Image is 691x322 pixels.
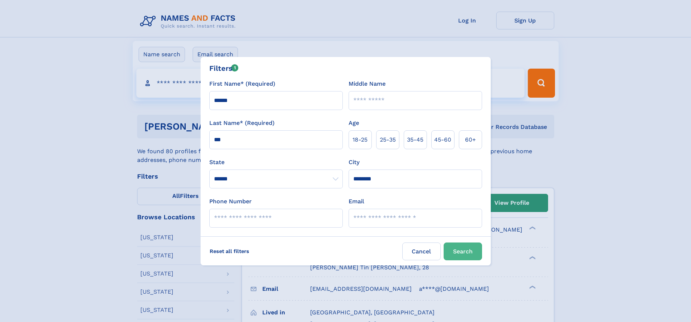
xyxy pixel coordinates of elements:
[349,119,359,127] label: Age
[465,135,476,144] span: 60+
[349,197,364,206] label: Email
[349,80,386,88] label: Middle Name
[407,135,423,144] span: 35‑45
[209,158,343,167] label: State
[209,119,275,127] label: Last Name* (Required)
[349,158,359,167] label: City
[209,197,252,206] label: Phone Number
[444,242,482,260] button: Search
[434,135,451,144] span: 45‑60
[380,135,396,144] span: 25‑35
[353,135,367,144] span: 18‑25
[205,242,254,260] label: Reset all filters
[402,242,441,260] label: Cancel
[209,80,275,88] label: First Name* (Required)
[209,63,239,74] div: Filters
